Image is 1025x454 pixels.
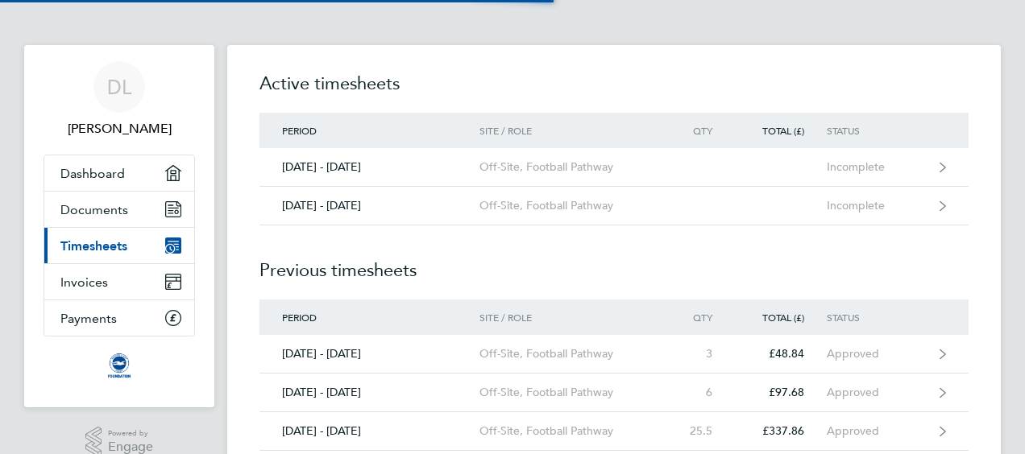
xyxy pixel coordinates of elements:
[259,71,969,113] h2: Active timesheets
[479,199,664,213] div: Off-Site, Football Pathway
[664,125,735,136] div: Qty
[664,312,735,323] div: Qty
[479,424,664,438] div: Off-Site, Football Pathway
[827,312,926,323] div: Status
[107,76,131,97] span: DL
[282,124,317,137] span: Period
[735,125,827,136] div: Total (£)
[44,228,194,263] a: Timesheets
[259,187,969,225] a: [DATE] - [DATE]Off-Site, Football PathwayIncomplete
[60,311,117,326] span: Payments
[735,424,827,438] div: £337.86
[259,335,969,374] a: [DATE] - [DATE]Off-Site, Football Pathway3£48.84Approved
[259,148,969,187] a: [DATE] - [DATE]Off-Site, Football PathwayIncomplete
[44,264,194,299] a: Invoices
[479,125,664,136] div: Site / Role
[259,199,479,213] div: [DATE] - [DATE]
[479,386,664,399] div: Off-Site, Football Pathway
[44,353,195,378] a: Go to home page
[60,274,108,290] span: Invoices
[60,166,125,181] span: Dashboard
[259,412,969,451] a: [DATE] - [DATE]Off-Site, Football Pathway25.5£337.86Approved
[479,160,664,174] div: Off-Site, Football Pathway
[827,125,926,136] div: Status
[108,440,153,454] span: Engage
[827,199,926,213] div: Incomplete
[44,300,194,336] a: Payments
[60,202,128,217] span: Documents
[479,312,664,323] div: Site / Role
[44,61,195,138] a: DL[PERSON_NAME]
[259,225,969,299] h2: Previous timesheets
[735,347,827,361] div: £48.84
[827,424,926,438] div: Approved
[259,424,479,438] div: [DATE] - [DATE]
[259,386,479,399] div: [DATE] - [DATE]
[44,192,194,227] a: Documents
[827,347,926,361] div: Approved
[259,374,969,412] a: [DATE] - [DATE]Off-Site, Football Pathway6£97.68Approved
[44,119,195,138] span: Daniel Leach
[44,155,194,191] a: Dashboard
[735,386,827,399] div: £97.68
[827,386,926,399] div: Approved
[282,311,317,324] span: Period
[735,312,827,323] div: Total (£)
[106,353,132,378] img: albioninthecommunity-logo-retina.png
[60,238,127,254] span: Timesheets
[827,160,926,174] div: Incomplete
[24,45,214,407] nav: Main navigation
[479,347,664,361] div: Off-Site, Football Pathway
[664,424,735,438] div: 25.5
[664,347,735,361] div: 3
[259,160,479,174] div: [DATE] - [DATE]
[108,427,153,440] span: Powered by
[259,347,479,361] div: [DATE] - [DATE]
[664,386,735,399] div: 6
